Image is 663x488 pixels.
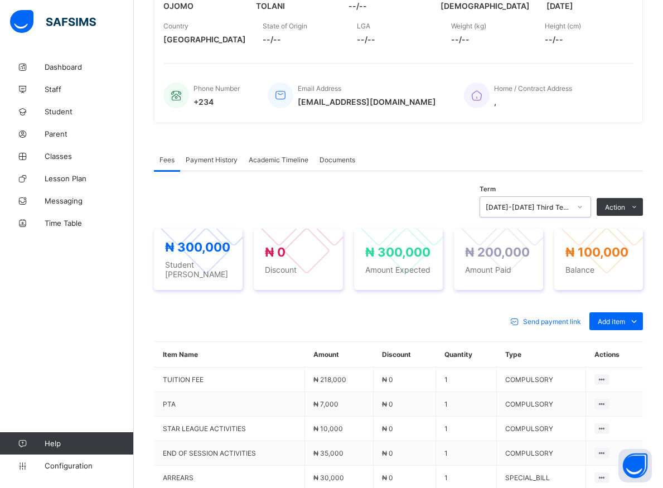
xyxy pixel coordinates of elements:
span: --/-- [263,35,340,44]
span: Documents [320,156,355,164]
span: ₦ 30,000 [313,473,344,482]
span: OJOMO [163,1,239,11]
td: 1 [436,392,497,417]
span: ₦ 100,000 [565,245,628,259]
span: Add item [598,317,625,326]
span: Fees [159,156,175,164]
span: Student [45,107,134,116]
span: Help [45,439,133,448]
th: Actions [586,342,643,368]
span: --/-- [545,35,622,44]
span: , [494,97,572,107]
span: Balance [565,265,632,274]
td: COMPULSORY [497,392,586,417]
span: State of Origin [263,22,307,30]
button: Open asap [618,449,652,482]
span: Height (cm) [545,22,581,30]
span: LGA [357,22,370,30]
span: --/-- [451,35,529,44]
span: ₦ 300,000 [365,245,430,259]
th: Amount [305,342,374,368]
span: ARREARS [163,473,296,482]
span: Action [605,203,625,211]
div: [DATE]-[DATE] Third Term [486,203,570,211]
span: Classes [45,152,134,161]
th: Item Name [154,342,305,368]
span: ₦ 35,000 [313,449,343,457]
span: Academic Timeline [249,156,308,164]
span: Student [PERSON_NAME] [165,260,231,279]
span: TUITION FEE [163,375,296,384]
span: Staff [45,85,134,94]
span: ₦ 0 [382,400,393,408]
span: ₦ 7,000 [313,400,338,408]
span: Send payment link [523,317,581,326]
span: Home / Contract Address [494,84,572,93]
span: ₦ 300,000 [165,240,230,254]
span: Messaging [45,196,134,205]
span: [GEOGRAPHIC_DATA] [163,35,246,44]
span: ₦ 0 [382,449,393,457]
th: Discount [374,342,436,368]
span: Weight (kg) [451,22,486,30]
span: Time Table [45,219,134,228]
span: Parent [45,129,134,138]
span: ₦ 0 [382,375,393,384]
span: Amount Expected [365,265,432,274]
span: Dashboard [45,62,134,71]
span: Term [480,185,496,193]
span: Email Address [298,84,341,93]
span: ₦ 10,000 [313,424,343,433]
td: COMPULSORY [497,441,586,466]
span: Configuration [45,461,133,470]
span: Phone Number [193,84,240,93]
span: --/-- [357,35,434,44]
img: safsims [10,10,96,33]
span: Amount Paid [465,265,531,274]
span: [EMAIL_ADDRESS][DOMAIN_NAME] [298,97,436,107]
span: TOLANI [256,1,332,11]
span: ₦ 218,000 [313,375,346,384]
span: ₦ 200,000 [465,245,530,259]
span: +234 [193,97,240,107]
td: 1 [436,368,497,392]
span: --/-- [349,1,424,11]
span: Lesson Plan [45,174,134,183]
td: 1 [436,441,497,466]
span: PTA [163,400,296,408]
span: Payment History [186,156,238,164]
span: STAR LEAGUE ACTIVITIES [163,424,296,433]
span: Discount [265,265,331,274]
th: Type [497,342,586,368]
span: ₦ 0 [382,473,393,482]
td: 1 [436,417,497,441]
span: Country [163,22,188,30]
span: ₦ 0 [265,245,285,259]
span: END OF SESSION ACTIVITIES [163,449,296,457]
th: Quantity [436,342,497,368]
span: [DEMOGRAPHIC_DATA] [441,1,530,11]
span: ₦ 0 [382,424,393,433]
td: COMPULSORY [497,368,586,392]
td: COMPULSORY [497,417,586,441]
span: [DATE] [546,1,622,11]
